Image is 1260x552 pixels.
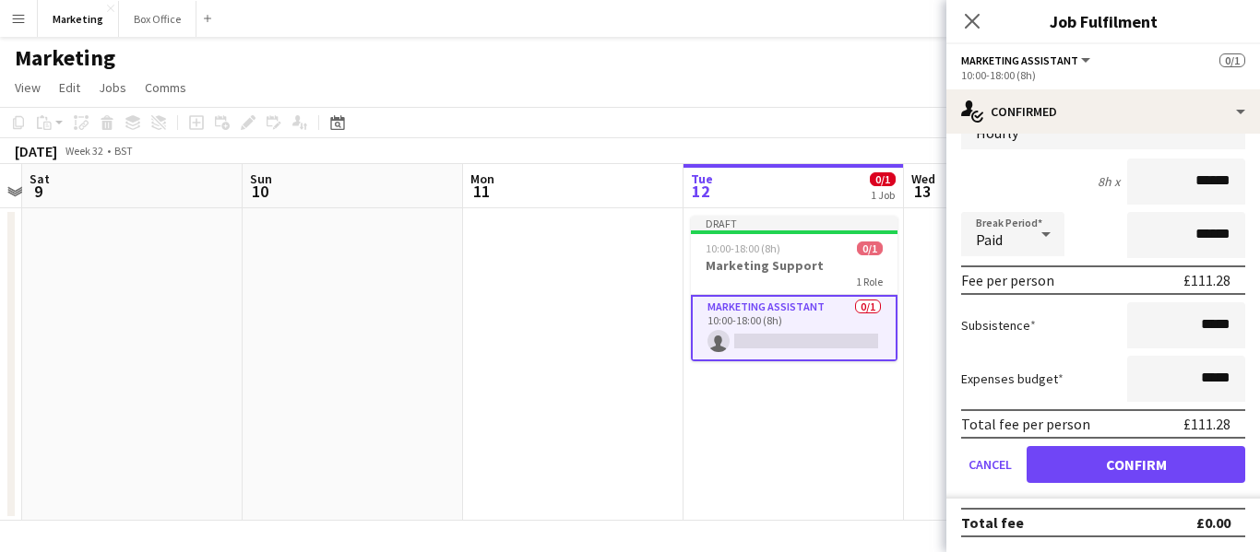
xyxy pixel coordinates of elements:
[961,370,1064,387] label: Expenses budget
[15,79,41,96] span: View
[27,181,50,202] span: 9
[870,172,896,186] span: 0/1
[946,89,1260,134] div: Confirmed
[961,317,1036,334] label: Subsistence
[688,181,713,202] span: 12
[691,295,897,361] app-card-role: Marketing Assistant0/110:00-18:00 (8h)
[871,188,895,202] div: 1 Job
[706,241,780,255] span: 10:00-18:00 (8h)
[976,230,1003,249] span: Paid
[52,76,88,100] a: Edit
[1027,446,1245,483] button: Confirm
[691,257,897,274] h3: Marketing Support
[946,9,1260,33] h3: Job Fulfilment
[961,53,1093,67] button: Marketing Assistant
[961,53,1078,67] span: Marketing Assistant
[1196,513,1230,532] div: £0.00
[961,415,1090,433] div: Total fee per person
[468,181,494,202] span: 11
[911,170,935,187] span: Wed
[30,170,50,187] span: Sat
[15,142,57,160] div: [DATE]
[909,181,935,202] span: 13
[961,271,1054,289] div: Fee per person
[691,216,897,361] app-job-card: Draft10:00-18:00 (8h)0/1Marketing Support1 RoleMarketing Assistant0/110:00-18:00 (8h)
[857,241,883,255] span: 0/1
[691,216,897,230] div: Draft
[91,76,134,100] a: Jobs
[145,79,186,96] span: Comms
[1098,173,1120,190] div: 8h x
[961,446,1019,483] button: Cancel
[114,144,133,158] div: BST
[99,79,126,96] span: Jobs
[7,76,48,100] a: View
[1219,53,1245,67] span: 0/1
[59,79,80,96] span: Edit
[119,1,196,37] button: Box Office
[1183,415,1230,433] div: £111.28
[137,76,194,100] a: Comms
[691,170,713,187] span: Tue
[38,1,119,37] button: Marketing
[856,275,883,288] span: 1 Role
[61,144,107,158] span: Week 32
[1183,271,1230,289] div: £111.28
[15,44,115,72] h1: Marketing
[961,68,1245,82] div: 10:00-18:00 (8h)
[250,170,272,187] span: Sun
[961,513,1024,532] div: Total fee
[247,181,272,202] span: 10
[470,170,494,187] span: Mon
